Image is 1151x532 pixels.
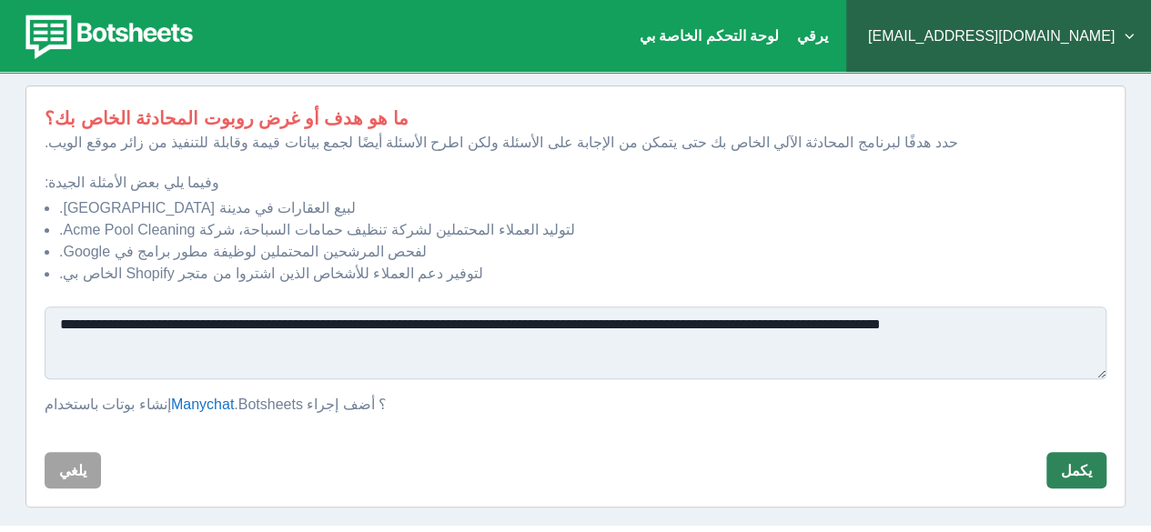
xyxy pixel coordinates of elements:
[59,244,427,259] font: لفحص المرشحين المحتملين لوظيفة مطور برامج في Google.
[59,463,86,478] font: يلغي
[45,175,219,190] font: وفيما يلي بعض الأمثلة الجيدة:
[639,28,778,44] a: لوحة التحكم الخاصة بي
[171,396,234,412] a: Manychat
[45,108,408,128] font: ما هو هدف أو غرض روبوت المحادثة الخاص بك؟
[15,11,198,62] img: botsheets-logo.png
[59,266,483,281] font: لتوفير دعم العملاء للأشخاص الذين اشتروا من متجر Shopify الخاص بي.
[1061,463,1092,478] font: يكمل
[59,222,575,237] font: لتوليد العملاء المحتملين لشركة تنظيف حمامات السباحة، شركة Acme Pool Cleaning.
[797,28,828,44] font: يرقي
[1046,452,1106,488] button: يكمل
[45,135,958,150] font: حدد هدفًا لبرنامج المحادثة الآلي الخاص بك حتى يتمكن من الإجابة على الأسئلة ولكن اطرح الأسئلة أيضً...
[861,18,1136,55] button: [EMAIL_ADDRESS][DOMAIN_NAME]
[234,396,387,412] font: ؟ أضف إجراء Botsheets.
[59,200,356,216] font: لبيع العقارات في مدينة [GEOGRAPHIC_DATA].
[45,452,101,488] button: يلغي
[45,396,171,412] font: إنشاء بوتات باستخدام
